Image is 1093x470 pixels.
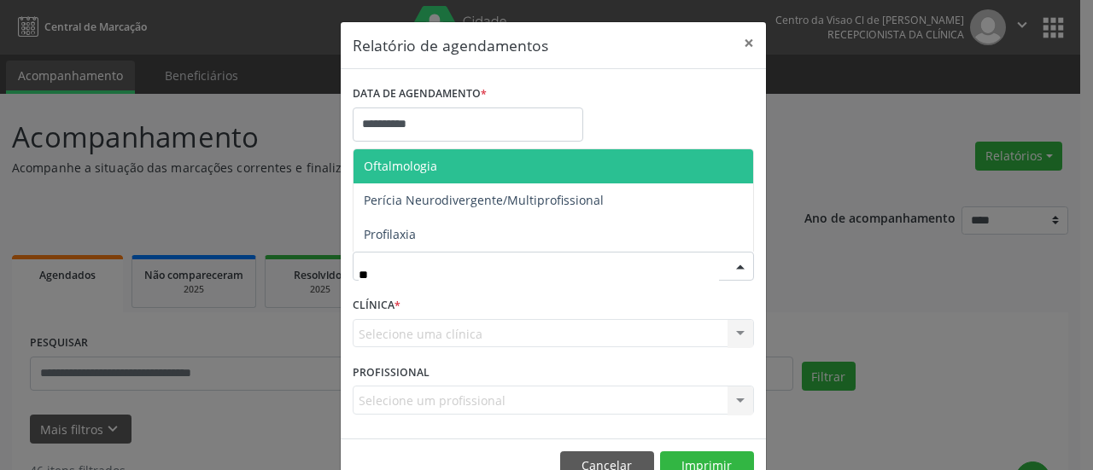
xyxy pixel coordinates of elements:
h5: Relatório de agendamentos [353,34,548,56]
span: Oftalmologia [364,158,437,174]
label: CLÍNICA [353,293,400,319]
label: PROFISSIONAL [353,359,430,386]
button: Close [732,22,766,64]
span: Profilaxia [364,226,416,242]
span: Perícia Neurodivergente/Multiprofissional [364,192,604,208]
label: DATA DE AGENDAMENTO [353,81,487,107]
